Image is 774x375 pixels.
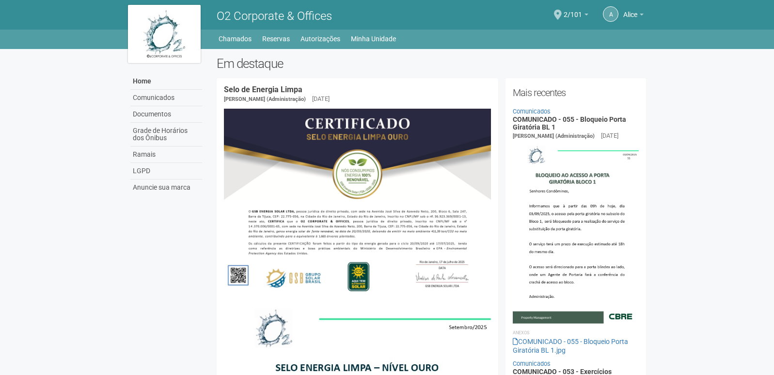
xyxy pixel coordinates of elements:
[513,108,551,115] a: Comunicados
[513,338,628,354] a: COMUNICADO - 055 - Bloqueio Porta Giratória BL 1.jpg
[130,73,202,90] a: Home
[513,85,639,100] h2: Mais recentes
[130,179,202,196] a: Anuncie sua marca
[513,360,551,367] a: Comunicados
[130,106,202,123] a: Documentos
[130,123,202,147] a: Grade de Horários dos Ônibus
[224,96,306,102] span: [PERSON_NAME] (Administração)
[601,131,618,140] div: [DATE]
[351,32,396,46] a: Minha Unidade
[262,32,290,46] a: Reservas
[513,328,639,337] li: Anexos
[513,133,595,139] span: [PERSON_NAME] (Administração)
[224,109,491,298] img: COMUNICADO%20-%20054%20-%20Selo%20de%20Energia%20Limpa%20-%20P%C3%A1g.%202.jpg
[312,95,330,103] div: [DATE]
[513,141,639,323] img: COMUNICADO%20-%20055%20-%20Bloqueio%20Porta%20Girat%C3%B3ria%20BL%201.jpg
[603,6,618,22] a: A
[564,1,582,18] span: 2/101
[130,163,202,179] a: LGPD
[130,147,202,163] a: Ramais
[513,115,626,130] a: COMUNICADO - 055 - Bloqueio Porta Giratória BL 1
[623,1,637,18] span: Alice
[623,12,644,20] a: Alice
[219,32,252,46] a: Chamados
[217,56,647,71] h2: Em destaque
[300,32,340,46] a: Autorizações
[130,90,202,106] a: Comunicados
[224,85,302,94] a: Selo de Energia Limpa
[217,9,332,23] span: O2 Corporate & Offices
[564,12,588,20] a: 2/101
[128,5,201,63] img: logo.jpg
